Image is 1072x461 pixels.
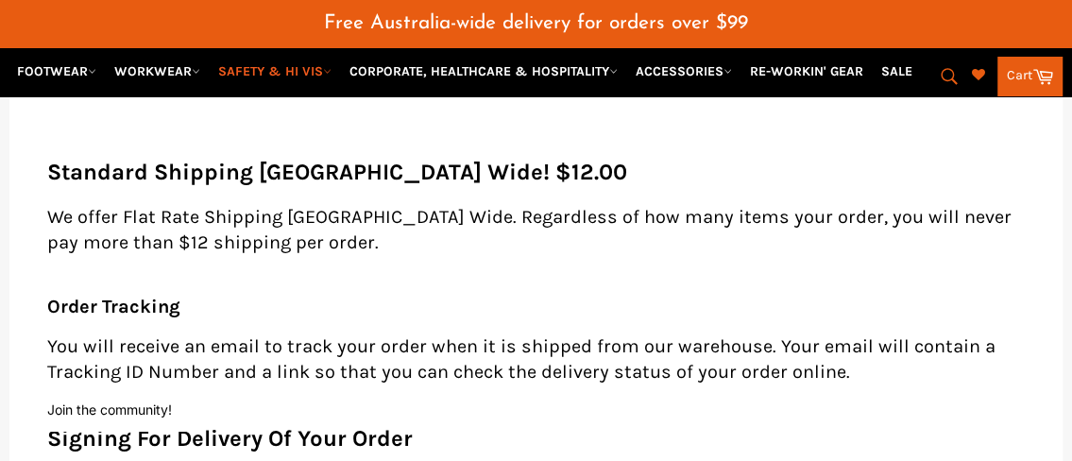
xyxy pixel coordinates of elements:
[997,57,1063,96] a: Cart
[47,401,172,418] button: Join the community!
[107,55,208,88] a: WORKWEAR
[47,204,1025,256] p: We offer Flat Rate Shipping [GEOGRAPHIC_DATA] Wide. Regardless of how many items your order, you ...
[211,55,339,88] a: SAFETY & HI VIS
[628,55,740,88] a: ACCESSORIES
[47,296,180,317] span: Order Tracking
[342,55,625,88] a: CORPORATE, HEALTHCARE & HOSPITALITY
[47,159,627,185] strong: Standard Shipping [GEOGRAPHIC_DATA] Wide! $12.00
[9,55,104,88] a: FOOTWEAR
[47,425,413,452] strong: Signing For Delivery Of Your Order
[324,13,748,33] span: Free Australia-wide delivery for orders over $99
[742,55,871,88] a: RE-WORKIN' GEAR
[47,333,1025,385] p: You will receive an email to track your order when it is shipped from our warehouse. Your email w...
